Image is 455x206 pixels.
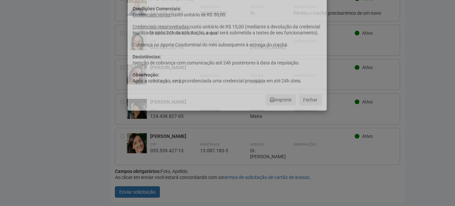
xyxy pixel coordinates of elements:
[133,6,181,11] strong: Condições Comerciais:
[133,12,171,17] u: Credenciais novas:
[133,24,190,29] u: Credenciais reaproveitadas:
[133,54,161,59] strong: Desistências:
[265,94,296,106] button: Imprimir
[133,72,159,77] strong: Observação:
[299,94,322,106] button: Fechar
